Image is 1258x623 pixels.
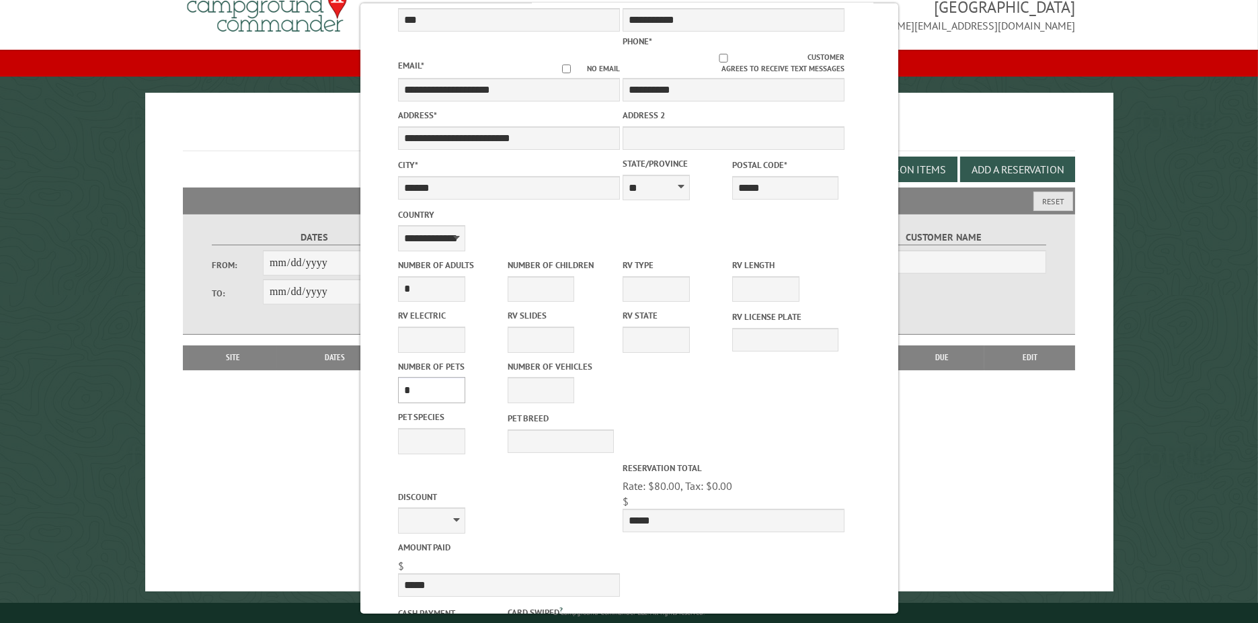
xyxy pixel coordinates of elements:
a: ? [559,605,562,614]
small: © Campground Commander LLC. All rights reserved. [553,608,705,617]
label: Email [398,60,424,71]
label: Number of Adults [398,259,504,272]
label: RV Slides [507,309,613,322]
label: Phone [623,36,652,47]
input: No email [546,65,587,73]
label: Customer agrees to receive text messages [623,52,844,75]
label: Number of Pets [398,360,504,373]
button: Edit Add-on Items [842,157,957,182]
label: RV License Plate [732,310,838,323]
span: $ [623,495,629,508]
label: Pet breed [507,412,613,425]
label: Country [398,208,620,221]
label: Postal Code [732,159,838,171]
label: RV Type [623,259,729,272]
label: Customer Name [841,230,1047,245]
label: Discount [398,491,620,503]
th: Edit [984,345,1075,370]
label: Card swiped [507,604,613,619]
span: $ [398,559,404,573]
h2: Filters [183,188,1076,213]
label: Reservation Total [623,462,844,474]
label: Pet species [398,411,504,423]
th: Dates [277,345,392,370]
label: RV Electric [398,309,504,322]
th: Site [190,345,277,370]
label: Number of Children [507,259,613,272]
label: From: [212,259,263,272]
input: Customer agrees to receive text messages [639,54,807,63]
label: RV Length [732,259,838,272]
button: Reset [1033,192,1073,211]
button: Add a Reservation [960,157,1075,182]
label: City [398,159,620,171]
label: Amount paid [398,541,620,554]
span: Rate: $80.00, Tax: $0.00 [623,479,732,493]
label: Number of Vehicles [507,360,613,373]
label: State/Province [623,157,729,170]
label: Address [398,109,620,122]
label: Address 2 [623,109,844,122]
th: Due [900,345,984,370]
label: No email [546,63,620,75]
h1: Reservations [183,114,1076,151]
label: Dates [212,230,418,245]
label: To: [212,287,263,300]
label: Cash payment [398,607,504,620]
label: RV State [623,309,729,322]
